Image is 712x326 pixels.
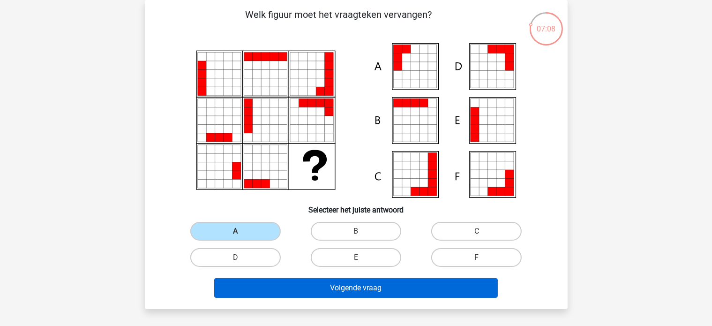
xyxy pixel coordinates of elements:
button: Volgende vraag [214,278,498,298]
label: D [190,248,281,267]
div: 07:08 [529,11,564,35]
label: A [190,222,281,241]
label: C [431,222,522,241]
label: B [311,222,401,241]
h6: Selecteer het juiste antwoord [160,198,553,214]
label: E [311,248,401,267]
p: Welk figuur moet het vraagteken vervangen? [160,8,517,36]
label: F [431,248,522,267]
